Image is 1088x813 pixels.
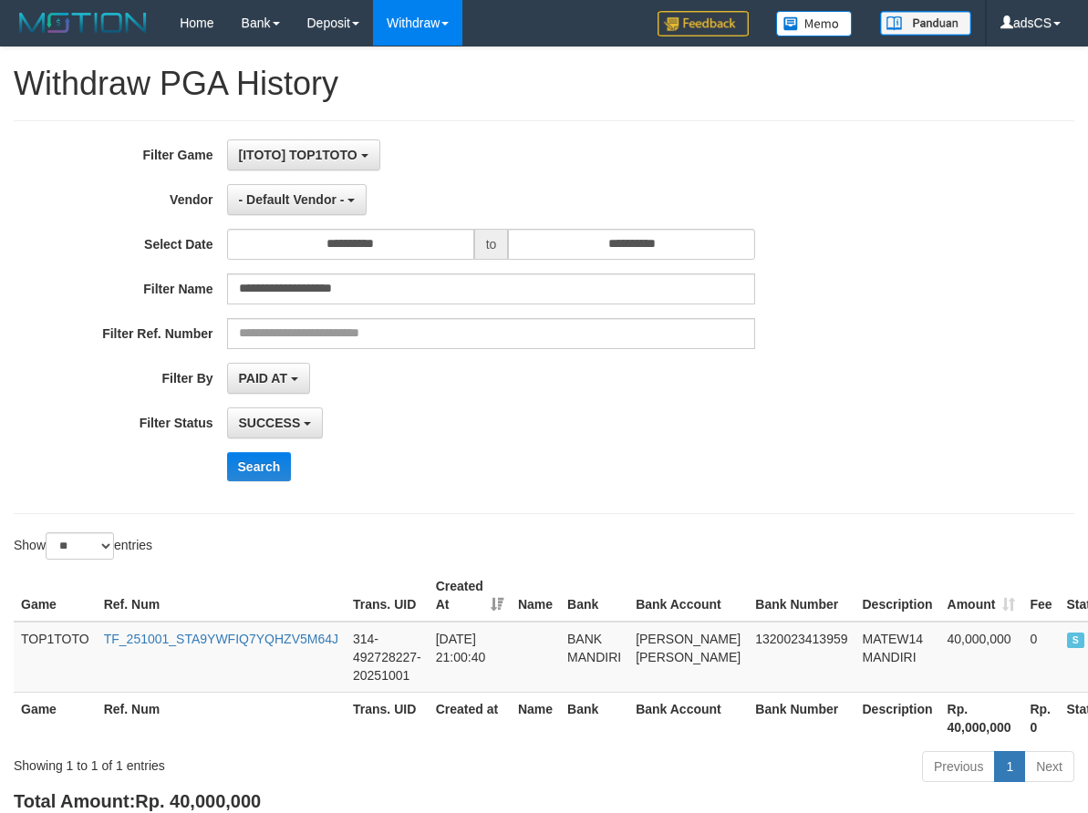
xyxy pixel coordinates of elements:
[560,622,628,693] td: BANK MANDIRI
[14,66,1074,102] h1: Withdraw PGA History
[748,622,855,693] td: 1320023413959
[429,570,511,622] th: Created At: activate to sort column ascending
[855,570,940,622] th: Description
[940,692,1023,744] th: Rp. 40,000,000
[748,692,855,744] th: Bank Number
[1024,751,1074,782] a: Next
[940,622,1023,693] td: 40,000,000
[346,622,429,693] td: 314-492728227-20251001
[346,570,429,622] th: Trans. UID
[628,570,748,622] th: Bank Account
[14,9,152,36] img: MOTION_logo.png
[1022,570,1059,622] th: Fee
[227,139,380,170] button: [ITOTO] TOP1TOTO
[855,692,940,744] th: Description
[940,570,1023,622] th: Amount: activate to sort column ascending
[474,229,509,260] span: to
[1067,633,1085,648] span: SUCCESS
[346,692,429,744] th: Trans. UID
[1022,622,1059,693] td: 0
[429,692,511,744] th: Created at
[994,751,1025,782] a: 1
[880,11,971,36] img: panduan.png
[922,751,995,782] a: Previous
[776,11,853,36] img: Button%20Memo.svg
[855,622,940,693] td: MATEW14 MANDIRI
[748,570,855,622] th: Bank Number
[1022,692,1059,744] th: Rp. 0
[560,692,628,744] th: Bank
[560,570,628,622] th: Bank
[511,692,560,744] th: Name
[239,148,357,162] span: [ITOTO] TOP1TOTO
[658,11,749,36] img: Feedback.jpg
[511,570,560,622] th: Name
[628,692,748,744] th: Bank Account
[429,622,511,693] td: [DATE] 21:00:40
[628,622,748,693] td: [PERSON_NAME] [PERSON_NAME]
